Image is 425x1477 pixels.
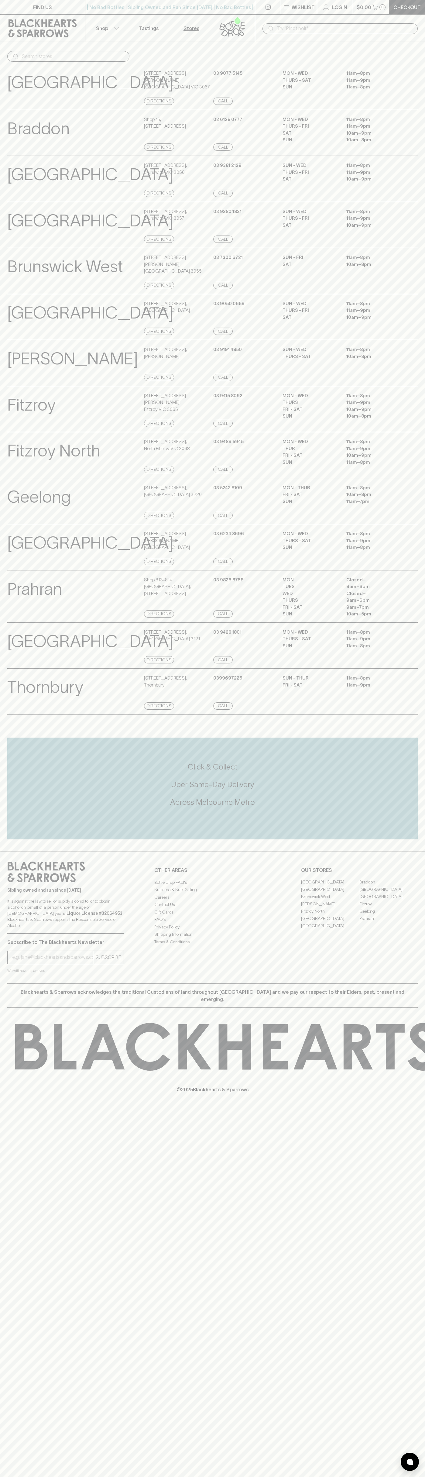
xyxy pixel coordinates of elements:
[144,530,212,551] p: [STREET_ADDRESS][PERSON_NAME] , [GEOGRAPHIC_DATA]
[7,780,418,790] h5: Uber Same-Day Delivery
[301,866,418,874] p: OUR STORES
[154,879,271,886] a: Bottle Drop FAQ's
[346,629,401,636] p: 11am – 8pm
[346,314,401,321] p: 10am – 9pm
[144,346,187,360] p: [STREET_ADDRESS] , [PERSON_NAME]
[154,923,271,931] a: Privacy Policy
[346,353,401,360] p: 10am – 8pm
[346,84,401,91] p: 11am – 8pm
[7,70,173,95] p: [GEOGRAPHIC_DATA]
[283,208,337,215] p: SUN - WED
[346,254,401,261] p: 11am – 8pm
[283,254,337,261] p: SUN - FRI
[393,4,421,11] p: Checkout
[213,466,233,473] a: Call
[144,438,190,452] p: [STREET_ADDRESS] , North Fitzroy VIC 3068
[144,70,212,91] p: [STREET_ADDRESS][PERSON_NAME] , [GEOGRAPHIC_DATA] VIC 3067
[213,70,242,77] p: 03 9077 5145
[283,300,337,307] p: SUN - WED
[283,682,337,689] p: Fri - Sat
[213,328,233,335] a: Call
[346,130,401,137] p: 10am – 9pm
[7,938,124,946] p: Subscribe to The Blackhearts Newsletter
[12,988,413,1003] p: Blackhearts & Sparrows acknowledges the traditional Custodians of land throughout [GEOGRAPHIC_DAT...
[283,445,337,452] p: THUR
[144,162,187,176] p: [STREET_ADDRESS] , Brunswick VIC 3056
[283,642,337,649] p: SUN
[407,1459,413,1465] img: bubble-icon
[33,4,52,11] p: FIND US
[301,879,359,886] a: [GEOGRAPHIC_DATA]
[213,282,233,289] a: Call
[283,635,337,642] p: THURS - SAT
[283,84,337,91] p: SUN
[332,4,347,11] p: Login
[346,452,401,459] p: 10am – 9pm
[283,176,337,183] p: SAT
[213,702,233,710] a: Call
[346,215,401,222] p: 11am – 9pm
[283,70,337,77] p: MON - WED
[144,208,187,222] p: [STREET_ADDRESS] , Brunswick VIC 3057
[213,374,233,381] a: Call
[346,70,401,77] p: 11am – 8pm
[154,886,271,893] a: Business & Bulk Gifting
[283,438,337,445] p: MON - WED
[7,887,124,893] p: Sibling owned and run since [DATE]
[213,484,242,491] p: 03 5242 8109
[346,136,401,143] p: 10am – 8pm
[7,484,71,510] p: Geelong
[283,498,337,505] p: SUN
[283,399,337,406] p: THURS
[301,893,359,900] a: Brunswick West
[301,908,359,915] a: Fitzroy North
[359,908,418,915] a: Geelong
[346,459,401,466] p: 11am – 8pm
[7,116,70,141] p: Braddon
[346,438,401,445] p: 11am – 8pm
[283,459,337,466] p: SUN
[144,374,174,381] a: Directions
[213,610,233,618] a: Call
[144,300,190,314] p: [STREET_ADDRESS] , [GEOGRAPHIC_DATA]
[359,886,418,893] a: [GEOGRAPHIC_DATA]
[283,392,337,399] p: MON - WED
[283,675,337,682] p: Sun - Thur
[213,577,243,584] p: 03 9826 8768
[7,629,173,654] p: [GEOGRAPHIC_DATA]
[67,911,122,916] strong: Liquor License #32064953
[346,208,401,215] p: 11am – 8pm
[144,98,174,105] a: Directions
[346,577,401,584] p: Closed –
[346,583,401,590] p: 9am – 6pm
[381,5,384,9] p: 0
[213,558,233,565] a: Call
[128,15,170,42] a: Tastings
[283,77,337,84] p: THURS - SAT
[144,254,212,275] p: [STREET_ADDRESS][PERSON_NAME] , [GEOGRAPHIC_DATA] 3055
[154,908,271,916] a: Gift Cards
[7,254,123,279] p: Brunswick West
[292,4,315,11] p: Wishlist
[154,901,271,908] a: Contact Us
[346,162,401,169] p: 11am – 8pm
[346,169,401,176] p: 11am – 9pm
[213,346,242,353] p: 03 9191 4850
[144,392,212,413] p: [STREET_ADDRESS][PERSON_NAME] , Fitzroy VIC 3065
[346,399,401,406] p: 11am – 9pm
[346,346,401,353] p: 11am – 8pm
[346,222,401,229] p: 10am – 9pm
[346,682,401,689] p: 11am – 9pm
[346,544,401,551] p: 11am – 8pm
[283,484,337,491] p: MON - THUR
[144,236,174,243] a: Directions
[213,254,243,261] p: 03 7300 6721
[93,951,124,964] button: SUBSCRIBE
[346,611,401,618] p: 10am – 5pm
[346,590,401,597] p: Closed –
[283,162,337,169] p: SUN - WED
[7,762,418,772] h5: Click & Collect
[346,307,401,314] p: 11am – 9pm
[144,577,212,597] p: Shop 813-814 [GEOGRAPHIC_DATA] , [STREET_ADDRESS]
[144,466,174,473] a: Directions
